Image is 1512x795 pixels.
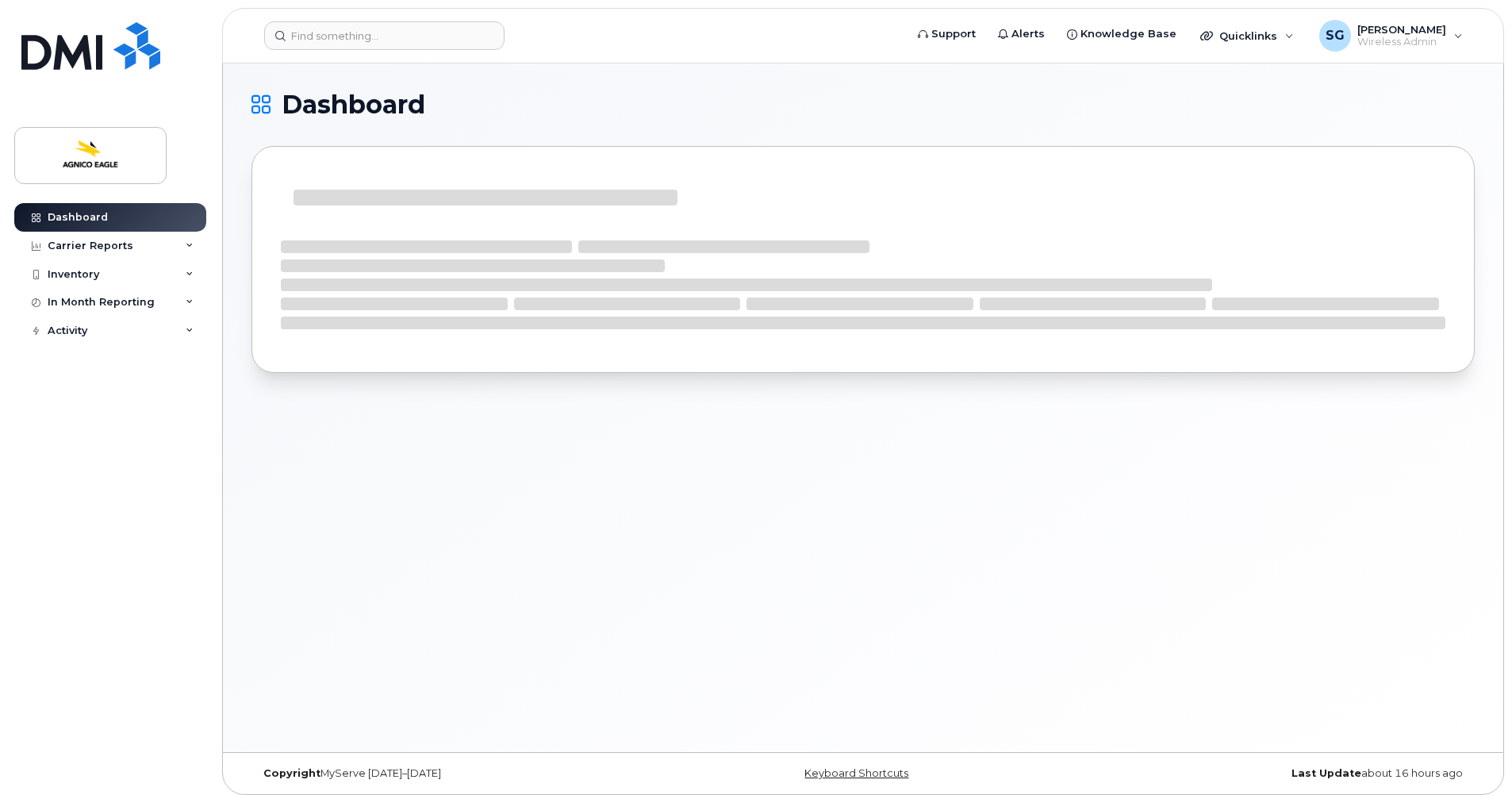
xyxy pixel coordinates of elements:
[1291,767,1361,779] strong: Last Update
[804,767,908,779] a: Keyboard Shortcuts
[1067,767,1475,780] div: about 16 hours ago
[263,767,320,779] strong: Copyright
[282,93,425,117] span: Dashboard
[251,767,659,780] div: MyServe [DATE]–[DATE]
